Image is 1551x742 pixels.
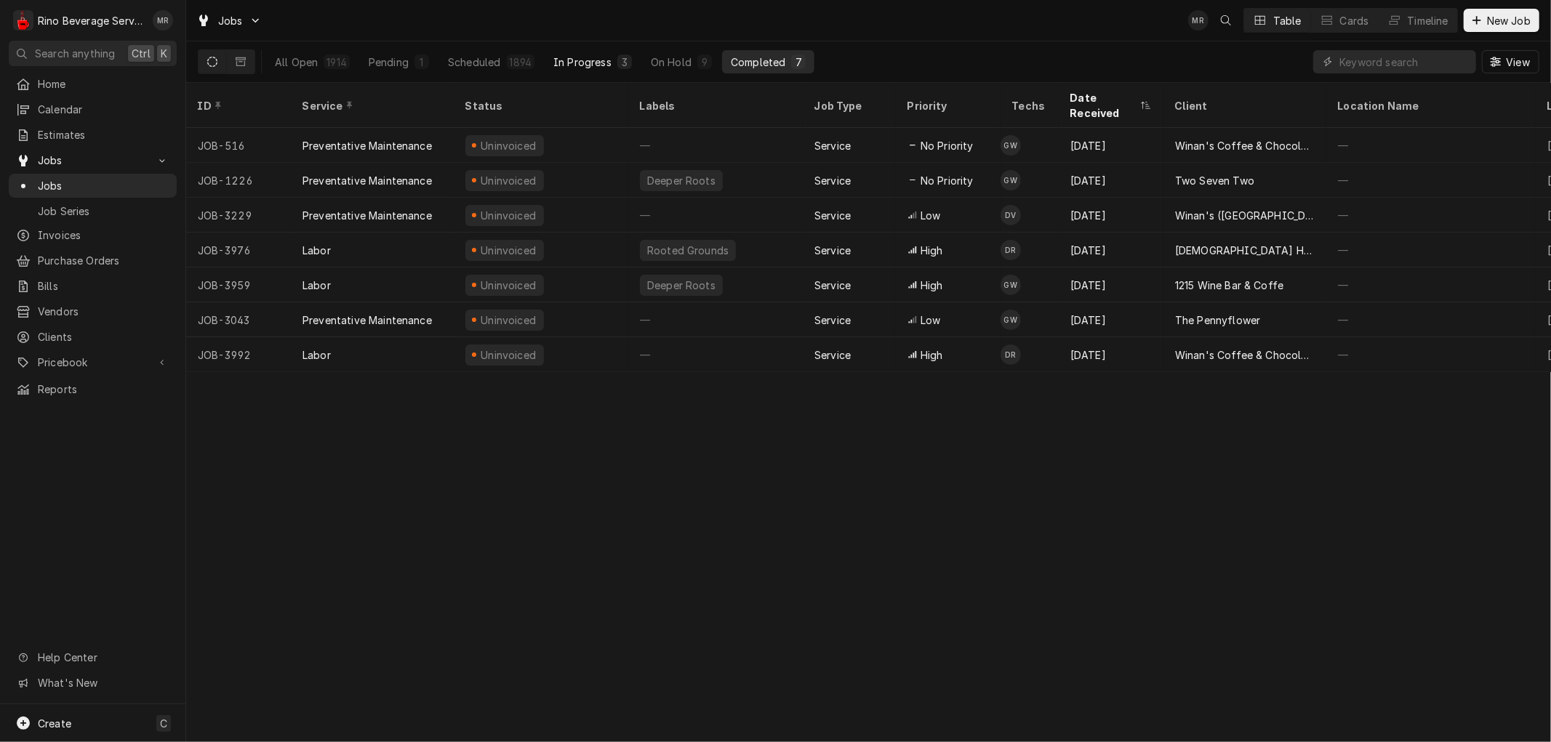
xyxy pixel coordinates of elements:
a: Jobs [9,174,177,198]
div: — [628,128,803,163]
div: [DATE] [1059,302,1163,337]
div: Uninvoiced [479,243,538,258]
div: Rino Beverage Service [38,13,145,28]
div: Job Type [814,98,884,113]
div: — [1326,302,1536,337]
div: Priority [907,98,986,113]
div: GW [1001,135,1021,156]
div: Deeper Roots [646,278,717,293]
span: Estimates [38,127,169,142]
div: The Pennyflower [1175,312,1260,328]
div: Winan's Coffee & Chocolate ([GEOGRAPHIC_DATA]) [1175,347,1315,363]
div: 1894 [510,55,532,70]
span: Reports [38,382,169,397]
div: All Open [275,55,318,70]
span: Invoices [38,227,169,243]
div: Table [1273,13,1302,28]
div: Service [814,347,851,363]
div: JOB-3043 [186,302,291,337]
button: New Job [1464,9,1539,32]
div: Preventative Maintenance [302,312,432,328]
div: GW [1001,310,1021,330]
span: Ctrl [132,46,151,61]
div: Melissa Rinehart's Avatar [1188,10,1209,31]
input: Keyword search [1339,50,1469,73]
a: Invoices [9,223,177,247]
div: Location Name [1338,98,1521,113]
div: Preventative Maintenance [302,138,432,153]
div: In Progress [553,55,612,70]
div: 3 [620,55,629,70]
div: Melissa Rinehart's Avatar [153,10,173,31]
div: Service [814,312,851,328]
span: No Priority [921,173,974,188]
div: — [1326,233,1536,267]
div: Service [814,278,851,293]
span: Low [921,208,940,223]
div: — [1326,267,1536,302]
div: Graham Wick's Avatar [1001,135,1021,156]
div: 1215 Wine Bar & Coffe [1175,278,1283,293]
a: Reports [9,377,177,401]
span: What's New [38,675,168,690]
div: Winan's ([GEOGRAPHIC_DATA]) [1175,208,1315,223]
div: ID [198,98,276,113]
div: Uninvoiced [479,347,538,363]
div: — [1326,337,1536,372]
div: Service [814,208,851,223]
div: Uninvoiced [479,138,538,153]
button: Search anythingCtrlK [9,41,177,66]
button: Open search [1214,9,1238,32]
span: No Priority [921,138,974,153]
div: — [1326,198,1536,233]
div: R [13,10,33,31]
div: 1 [417,55,426,70]
span: C [160,716,167,731]
div: Uninvoiced [479,173,538,188]
div: MR [153,10,173,31]
div: GW [1001,170,1021,190]
div: Preventative Maintenance [302,173,432,188]
div: Labor [302,347,331,363]
span: Pricebook [38,355,148,370]
div: Labels [640,98,791,113]
div: Deeper Roots [646,173,717,188]
div: JOB-3229 [186,198,291,233]
div: Winan's Coffee & Chocolate (Limestone [GEOGRAPHIC_DATA]) [1175,138,1315,153]
div: [DATE] [1059,198,1163,233]
span: Jobs [38,178,169,193]
div: [DATE] [1059,267,1163,302]
a: Go to Jobs [191,9,268,33]
span: Purchase Orders [38,253,169,268]
div: DR [1001,344,1021,365]
div: [DEMOGRAPHIC_DATA] Health [PERSON_NAME] [1175,243,1315,258]
a: Clients [9,325,177,349]
span: Search anything [35,46,115,61]
div: Service [814,243,851,258]
div: JOB-3992 [186,337,291,372]
div: Uninvoiced [479,312,538,328]
div: [DATE] [1059,233,1163,267]
a: Purchase Orders [9,249,177,273]
div: Status [465,98,614,113]
span: Calendar [38,102,169,117]
a: Home [9,72,177,96]
span: High [921,347,943,363]
div: 1914 [326,55,347,70]
div: [DATE] [1059,128,1163,163]
div: Preventative Maintenance [302,208,432,223]
span: High [921,243,943,258]
span: Bills [38,278,169,294]
div: Scheduled [448,55,500,70]
div: Labor [302,278,331,293]
div: Rooted Grounds [646,243,730,258]
div: DR [1001,240,1021,260]
span: View [1503,55,1533,70]
div: Uninvoiced [479,278,538,293]
div: Cards [1340,13,1369,28]
div: Damon Rinehart's Avatar [1001,344,1021,365]
div: Client [1175,98,1312,113]
div: Service [814,173,851,188]
div: Labor [302,243,331,258]
a: Go to Help Center [9,645,177,669]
